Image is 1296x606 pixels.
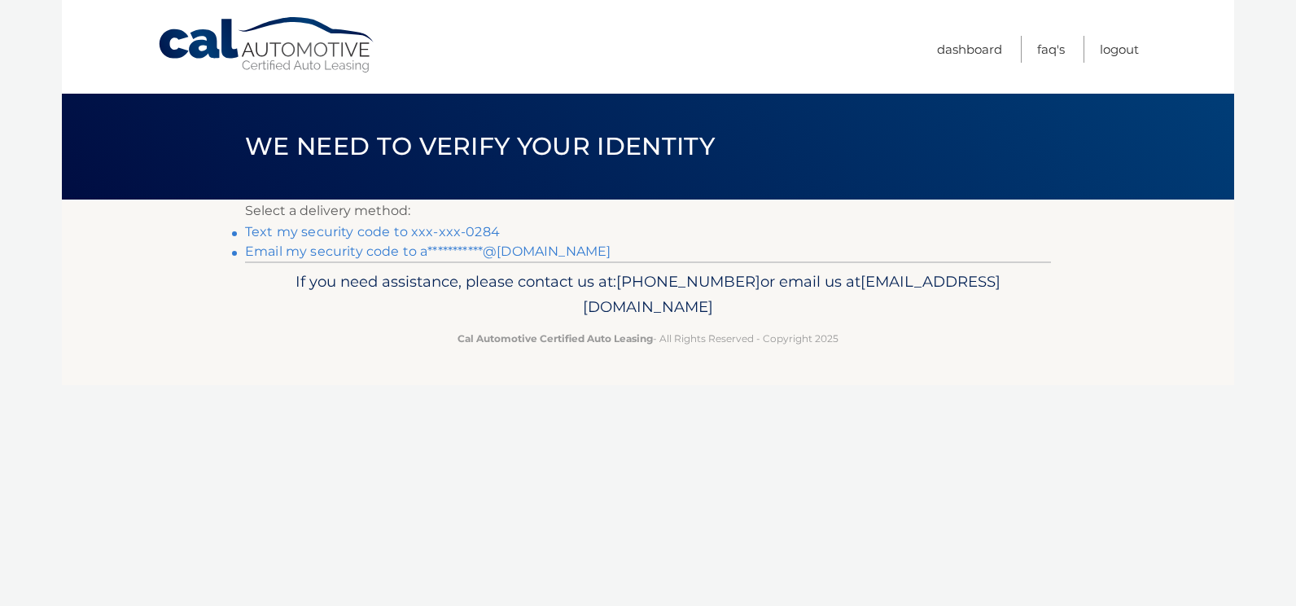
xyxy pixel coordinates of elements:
[157,16,377,74] a: Cal Automotive
[616,272,760,291] span: [PHONE_NUMBER]
[256,330,1040,347] p: - All Rights Reserved - Copyright 2025
[245,224,500,239] a: Text my security code to xxx-xxx-0284
[256,269,1040,321] p: If you need assistance, please contact us at: or email us at
[1100,36,1139,63] a: Logout
[245,131,715,161] span: We need to verify your identity
[937,36,1002,63] a: Dashboard
[245,200,1051,222] p: Select a delivery method:
[1037,36,1065,63] a: FAQ's
[458,332,653,345] strong: Cal Automotive Certified Auto Leasing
